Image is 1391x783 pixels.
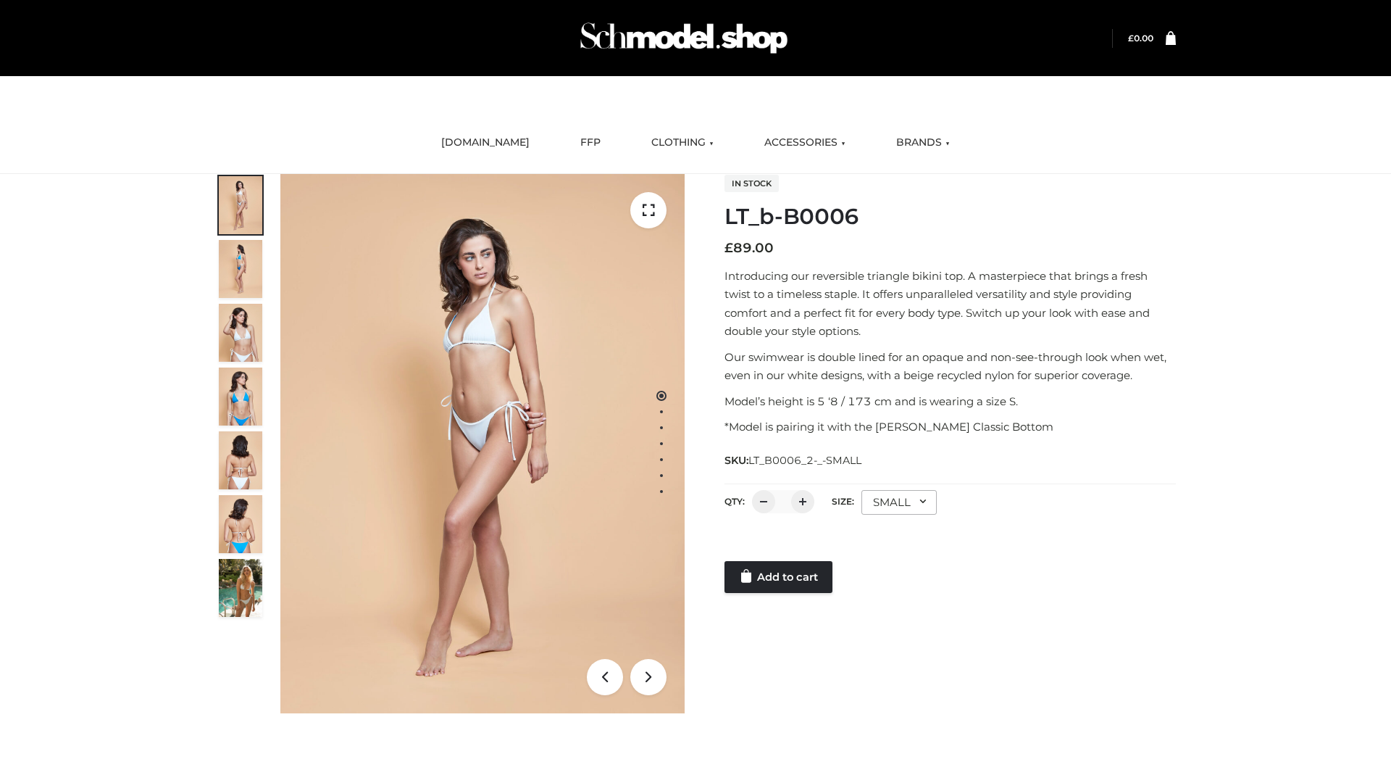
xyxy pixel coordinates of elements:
[861,490,937,515] div: SMALL
[724,392,1176,411] p: Model’s height is 5 ‘8 / 173 cm and is wearing a size S.
[724,496,745,507] label: QTY:
[430,127,540,159] a: [DOMAIN_NAME]
[724,348,1176,385] p: Our swimwear is double lined for an opaque and non-see-through look when wet, even in our white d...
[1128,33,1153,43] bdi: 0.00
[219,495,262,553] img: ArielClassicBikiniTop_CloudNine_AzureSky_OW114ECO_8-scaled.jpg
[1128,33,1134,43] span: £
[724,418,1176,436] p: *Model is pairing it with the [PERSON_NAME] Classic Bottom
[280,174,685,713] img: ArielClassicBikiniTop_CloudNine_AzureSky_OW114ECO_1
[575,9,793,67] img: Schmodel Admin 964
[724,240,774,256] bdi: 89.00
[569,127,611,159] a: FFP
[1128,33,1153,43] a: £0.00
[219,559,262,617] img: Arieltop_CloudNine_AzureSky2.jpg
[640,127,724,159] a: CLOTHING
[724,175,779,192] span: In stock
[219,368,262,426] img: ArielClassicBikiniTop_CloudNine_AzureSky_OW114ECO_4-scaled.jpg
[219,304,262,362] img: ArielClassicBikiniTop_CloudNine_AzureSky_OW114ECO_3-scaled.jpg
[219,431,262,489] img: ArielClassicBikiniTop_CloudNine_AzureSky_OW114ECO_7-scaled.jpg
[753,127,856,159] a: ACCESSORIES
[724,204,1176,230] h1: LT_b-B0006
[885,127,961,159] a: BRANDS
[748,454,861,467] span: LT_B0006_2-_-SMALL
[219,240,262,298] img: ArielClassicBikiniTop_CloudNine_AzureSky_OW114ECO_2-scaled.jpg
[724,267,1176,341] p: Introducing our reversible triangle bikini top. A masterpiece that brings a fresh twist to a time...
[219,176,262,234] img: ArielClassicBikiniTop_CloudNine_AzureSky_OW114ECO_1-scaled.jpg
[724,452,863,469] span: SKU:
[724,561,832,593] a: Add to cart
[724,240,733,256] span: £
[832,496,854,507] label: Size:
